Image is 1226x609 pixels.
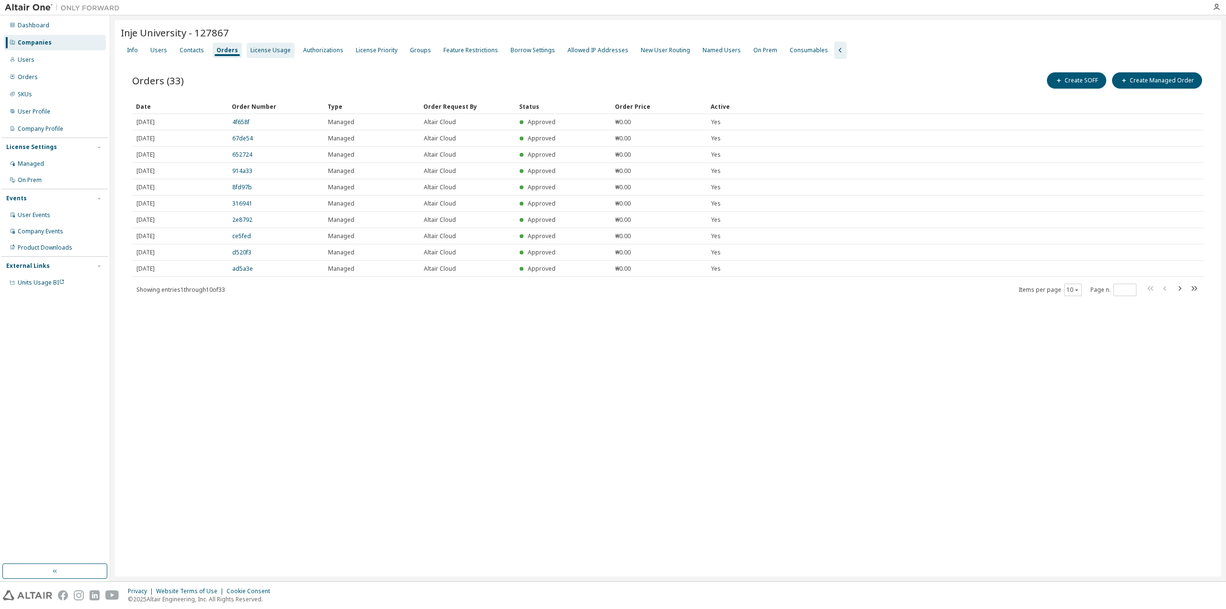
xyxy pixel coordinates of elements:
[424,216,456,224] span: Altair Cloud
[528,248,556,256] span: Approved
[528,134,556,142] span: Approved
[18,278,65,287] span: Units Usage BI
[18,160,44,168] div: Managed
[232,216,252,224] a: 2e8792
[424,167,456,175] span: Altair Cloud
[136,249,155,256] span: [DATE]
[615,265,631,273] span: ₩0.00
[328,200,354,207] span: Managed
[6,143,57,151] div: License Settings
[136,135,155,142] span: [DATE]
[424,265,456,273] span: Altair Cloud
[328,232,354,240] span: Managed
[156,587,227,595] div: Website Terms of Use
[232,150,252,159] a: 652724
[615,200,631,207] span: ₩0.00
[227,587,276,595] div: Cookie Consent
[6,262,50,270] div: External Links
[615,249,631,256] span: ₩0.00
[528,167,556,175] span: Approved
[328,184,354,191] span: Managed
[18,91,32,98] div: SKUs
[423,99,511,114] div: Order Request By
[615,118,631,126] span: ₩0.00
[18,108,50,115] div: User Profile
[328,167,354,175] span: Managed
[424,200,456,207] span: Altair Cloud
[615,184,631,191] span: ₩0.00
[528,150,556,159] span: Approved
[132,74,184,87] span: Orders (33)
[615,232,631,240] span: ₩0.00
[136,232,155,240] span: [DATE]
[18,39,52,46] div: Companies
[424,232,456,240] span: Altair Cloud
[3,590,52,600] img: altair_logo.svg
[328,265,354,273] span: Managed
[121,26,229,39] span: Inje University - 127867
[615,135,631,142] span: ₩0.00
[424,118,456,126] span: Altair Cloud
[6,195,27,202] div: Events
[216,46,238,54] div: Orders
[790,46,828,54] div: Consumables
[711,200,721,207] span: Yes
[328,216,354,224] span: Managed
[410,46,431,54] div: Groups
[615,99,703,114] div: Order Price
[232,99,320,114] div: Order Number
[1067,286,1079,294] button: 10
[232,232,251,240] a: ce5fed
[136,118,155,126] span: [DATE]
[136,200,155,207] span: [DATE]
[753,46,777,54] div: On Prem
[711,184,721,191] span: Yes
[250,46,291,54] div: License Usage
[232,118,250,126] a: 4f658f
[528,183,556,191] span: Approved
[136,151,155,159] span: [DATE]
[328,135,354,142] span: Managed
[711,135,721,142] span: Yes
[328,249,354,256] span: Managed
[1047,72,1106,89] button: Create SOFF
[1090,284,1136,296] span: Page n.
[528,199,556,207] span: Approved
[443,46,498,54] div: Feature Restrictions
[1112,72,1202,89] button: Create Managed Order
[232,183,252,191] a: 8fd97b
[528,264,556,273] span: Approved
[18,22,49,29] div: Dashboard
[1019,284,1082,296] span: Items per page
[356,46,397,54] div: License Priority
[58,590,68,600] img: facebook.svg
[232,248,251,256] a: d520f3
[128,587,156,595] div: Privacy
[711,151,721,159] span: Yes
[90,590,100,600] img: linkedin.svg
[424,184,456,191] span: Altair Cloud
[328,118,354,126] span: Managed
[711,99,1147,114] div: Active
[136,265,155,273] span: [DATE]
[18,73,38,81] div: Orders
[615,216,631,224] span: ₩0.00
[136,184,155,191] span: [DATE]
[18,244,72,252] div: Product Downloads
[424,135,456,142] span: Altair Cloud
[303,46,343,54] div: Authorizations
[328,99,416,114] div: Type
[18,228,63,235] div: Company Events
[232,167,252,175] a: 914a33
[711,118,721,126] span: Yes
[18,176,42,184] div: On Prem
[136,216,155,224] span: [DATE]
[232,199,252,207] a: 316941
[18,56,34,64] div: Users
[328,151,354,159] span: Managed
[180,46,204,54] div: Contacts
[711,232,721,240] span: Yes
[232,264,253,273] a: ad5a3e
[136,167,155,175] span: [DATE]
[711,216,721,224] span: Yes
